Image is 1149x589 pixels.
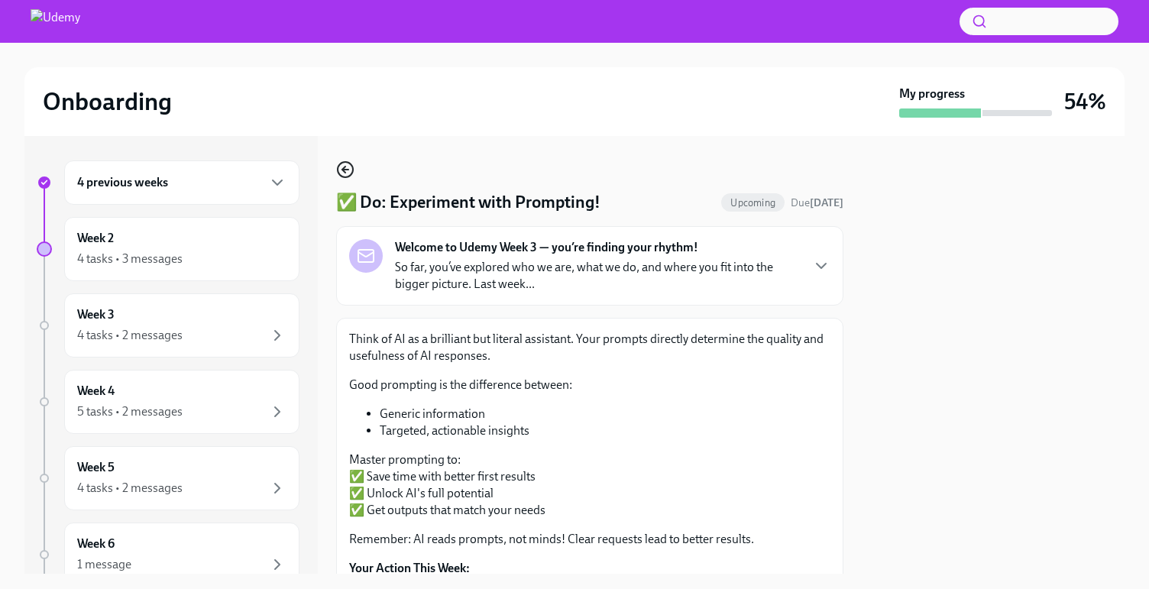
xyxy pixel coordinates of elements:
[899,86,965,102] strong: My progress
[77,174,168,191] h6: 4 previous weeks
[395,239,698,256] strong: Welcome to Udemy Week 3 — you’re finding your rhythm!
[349,561,470,575] strong: Your Action This Week:
[380,406,830,422] li: Generic information
[77,556,131,573] div: 1 message
[37,446,299,510] a: Week 54 tasks • 2 messages
[810,196,843,209] strong: [DATE]
[721,197,785,209] span: Upcoming
[77,230,114,247] h6: Week 2
[37,217,299,281] a: Week 24 tasks • 3 messages
[37,523,299,587] a: Week 61 message
[77,251,183,267] div: 4 tasks • 3 messages
[791,196,843,209] span: Due
[77,383,115,400] h6: Week 4
[31,9,80,34] img: Udemy
[380,422,830,439] li: Targeted, actionable insights
[37,293,299,358] a: Week 34 tasks • 2 messages
[349,531,830,548] p: Remember: AI reads prompts, not minds! Clear requests lead to better results.
[336,191,600,214] h4: ✅ Do: Experiment with Prompting!
[77,403,183,420] div: 5 tasks • 2 messages
[349,331,830,364] p: Think of AI as a brilliant but literal assistant. Your prompts directly determine the quality and...
[64,160,299,205] div: 4 previous weeks
[77,306,115,323] h6: Week 3
[77,459,115,476] h6: Week 5
[77,480,183,497] div: 4 tasks • 2 messages
[349,451,830,519] p: Master prompting to: ✅ Save time with better first results ✅ Unlock AI's full potential ✅ Get out...
[43,86,172,117] h2: Onboarding
[395,259,800,293] p: So far, you’ve explored who we are, what we do, and where you fit into the bigger picture. Last w...
[1064,88,1106,115] h3: 54%
[77,536,115,552] h6: Week 6
[349,377,830,393] p: Good prompting is the difference between:
[37,370,299,434] a: Week 45 tasks • 2 messages
[791,196,843,210] span: September 6th, 2025 09:00
[77,327,183,344] div: 4 tasks • 2 messages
